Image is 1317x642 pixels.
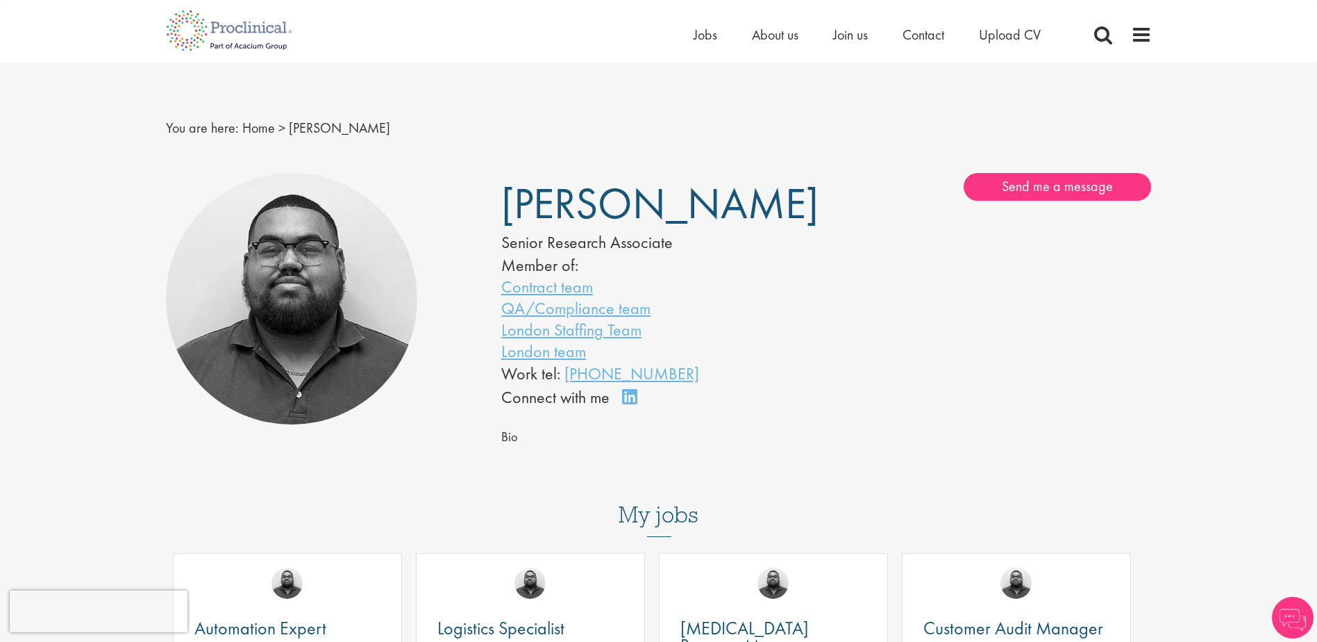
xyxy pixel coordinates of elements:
span: Automation Expert [194,616,326,640]
a: Send me a message [964,173,1151,201]
a: London Staffing Team [501,319,641,340]
a: London team [501,340,586,362]
span: > [278,119,285,137]
a: Jobs [694,26,717,44]
img: Ashley Bennett [271,568,303,599]
span: [PERSON_NAME] [289,119,390,137]
a: Contract team [501,276,593,297]
label: Member of: [501,254,578,276]
a: Contact [903,26,944,44]
a: Join us [833,26,868,44]
a: Customer Audit Manager [923,620,1109,637]
iframe: reCAPTCHA [10,591,187,632]
a: [PHONE_NUMBER] [564,363,699,384]
a: breadcrumb link [242,119,275,137]
a: Automation Expert [194,620,380,637]
a: QA/Compliance team [501,297,651,319]
a: Upload CV [979,26,1041,44]
img: Ashley Bennett [166,173,418,425]
img: Ashley Bennett [1000,568,1032,599]
a: Logistics Specialist [437,620,623,637]
span: [PERSON_NAME] [501,176,819,231]
img: Ashley Bennett [514,568,546,599]
span: Customer Audit Manager [923,616,1103,640]
span: Bio [501,429,518,445]
span: Logistics Specialist [437,616,564,640]
img: Ashley Bennett [757,568,789,599]
span: Work tel: [501,363,560,384]
a: About us [752,26,798,44]
img: Chatbot [1272,597,1314,639]
span: You are here: [166,119,239,137]
div: Senior Research Associate [501,231,785,254]
h3: My jobs [166,503,1152,527]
